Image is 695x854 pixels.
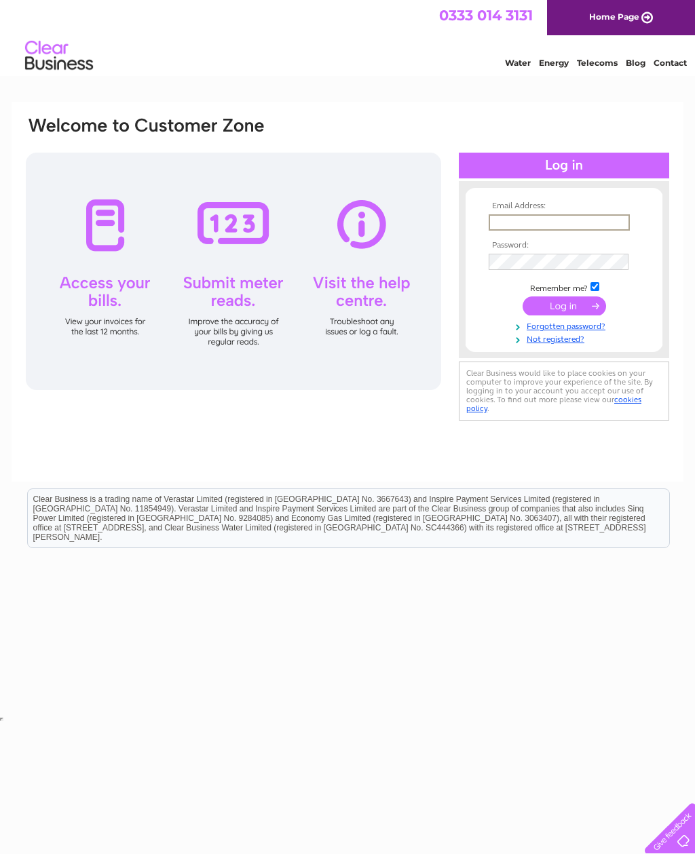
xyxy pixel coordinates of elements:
a: Contact [654,58,687,68]
td: Remember me? [485,280,643,294]
a: cookies policy [466,395,641,413]
a: Blog [626,58,645,68]
a: Not registered? [489,332,643,345]
a: Forgotten password? [489,319,643,332]
th: Password: [485,241,643,250]
a: 0333 014 3131 [439,7,533,24]
div: Clear Business is a trading name of Verastar Limited (registered in [GEOGRAPHIC_DATA] No. 3667643... [28,7,669,66]
img: logo.png [24,35,94,77]
th: Email Address: [485,201,643,211]
div: Clear Business would like to place cookies on your computer to improve your experience of the sit... [459,362,669,421]
a: Energy [539,58,569,68]
input: Submit [523,296,606,315]
a: Telecoms [577,58,618,68]
a: Water [505,58,531,68]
